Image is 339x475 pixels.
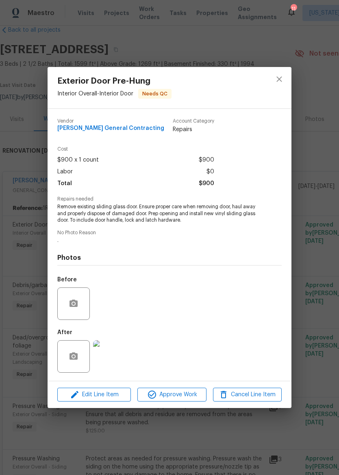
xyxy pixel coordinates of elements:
span: Cancel Line Item [215,390,279,400]
span: Remove existing sliding glass door. Ensure proper care when removing door, haul away and properly... [57,203,259,224]
span: [PERSON_NAME] General Contracting [57,125,164,132]
span: $900 [199,154,214,166]
h5: After [57,330,72,335]
h5: Before [57,277,77,283]
span: Edit Line Item [60,390,128,400]
span: Total [57,178,72,190]
button: Edit Line Item [57,388,131,402]
span: Repairs needed [57,196,282,202]
span: Repairs [173,125,214,134]
span: Cost [57,147,214,152]
button: Cancel Line Item [213,388,282,402]
button: close [269,69,289,89]
span: Approve Work [140,390,204,400]
span: Needs QC [139,90,171,98]
span: Labor [57,166,73,178]
span: $900 x 1 count [57,154,99,166]
span: Exterior Door Pre-Hung [57,77,172,86]
button: Approve Work [137,388,206,402]
span: $0 [206,166,214,178]
span: Account Category [173,119,214,124]
span: No Photo Reason [57,230,282,235]
span: Interior Overall - Interior Door [57,91,133,96]
span: $900 [199,178,214,190]
span: . [57,237,259,244]
div: 11 [291,5,296,13]
span: Vendor [57,119,164,124]
h4: Photos [57,254,282,262]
